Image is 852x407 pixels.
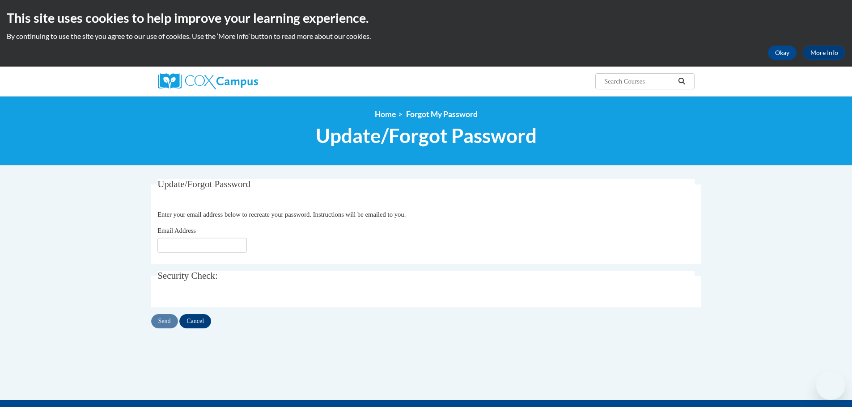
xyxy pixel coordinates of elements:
span: Enter your email address below to recreate your password. Instructions will be emailed to you. [157,211,406,218]
iframe: Button to launch messaging window [816,371,845,400]
span: Security Check: [157,270,218,281]
button: Okay [768,46,797,60]
a: More Info [803,46,845,60]
a: Home [375,109,396,119]
span: Update/Forgot Password [157,179,250,189]
button: Search [675,76,688,87]
input: Cancel [179,314,211,328]
span: Update/Forgot Password [316,124,537,147]
input: Search Courses [603,76,675,87]
a: Cox Campus [158,73,328,89]
img: Cox Campus [158,73,258,89]
p: By continuing to use the site you agree to our use of cookies. Use the ‘More info’ button to read... [7,31,845,41]
h2: This site uses cookies to help improve your learning experience. [7,9,845,27]
span: Forgot My Password [406,109,478,119]
span: Email Address [157,227,196,234]
input: Email [157,238,247,253]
